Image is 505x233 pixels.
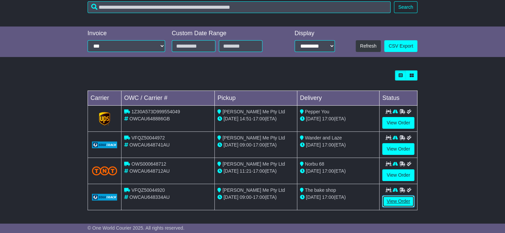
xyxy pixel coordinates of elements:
[132,109,180,114] span: 1Z30A573D999554049
[130,168,170,174] span: OWCAU648712AU
[305,187,336,193] span: The bake shop
[121,91,214,106] td: OWC / Carrier #
[92,166,117,175] img: TNT_Domestic.png
[384,40,417,52] a: CSV Export
[382,195,414,207] a: View Order
[322,116,334,121] span: 17:00
[322,168,334,174] span: 17:00
[172,30,277,37] div: Custom Date Range
[88,225,185,231] span: © One World Courier 2025. All rights reserved.
[322,142,334,148] span: 17:00
[217,168,294,175] div: - (ETA)
[217,115,294,122] div: - (ETA)
[305,109,329,114] span: Pepper You
[132,187,165,193] span: VFQZ50044920
[222,109,285,114] span: [PERSON_NAME] Me Pty Ltd
[130,116,170,121] span: OWCAU648886GB
[306,142,321,148] span: [DATE]
[132,161,166,167] span: OWS000648712
[217,194,294,201] div: - (ETA)
[240,194,251,200] span: 09:00
[215,91,297,106] td: Pickup
[88,30,165,37] div: Invoice
[130,142,170,148] span: OWCAU648741AU
[300,141,377,149] div: (ETA)
[223,142,238,148] span: [DATE]
[253,194,265,200] span: 17:00
[305,161,324,167] span: Norbu 68
[305,135,342,140] span: Wander and Laze
[222,161,285,167] span: [PERSON_NAME] Me Pty Ltd
[306,168,321,174] span: [DATE]
[88,91,121,106] td: Carrier
[306,194,321,200] span: [DATE]
[382,143,414,155] a: View Order
[382,117,414,129] a: View Order
[253,142,265,148] span: 17:00
[217,141,294,149] div: - (ETA)
[223,168,238,174] span: [DATE]
[222,187,285,193] span: [PERSON_NAME] Me Pty Ltd
[380,91,417,106] td: Status
[295,30,335,37] div: Display
[306,116,321,121] span: [DATE]
[300,194,377,201] div: (ETA)
[223,194,238,200] span: [DATE]
[240,116,251,121] span: 14:51
[223,116,238,121] span: [DATE]
[92,194,117,200] img: GetCarrierServiceLogo
[99,112,110,125] img: GetCarrierServiceLogo
[322,194,334,200] span: 17:00
[92,141,117,148] img: GetCarrierServiceLogo
[300,115,377,122] div: (ETA)
[394,1,417,13] button: Search
[253,116,265,121] span: 17:00
[300,168,377,175] div: (ETA)
[382,169,414,181] a: View Order
[253,168,265,174] span: 17:00
[222,135,285,140] span: [PERSON_NAME] Me Pty Ltd
[240,168,251,174] span: 11:21
[356,40,381,52] button: Refresh
[132,135,165,140] span: VFQZ50044972
[297,91,380,106] td: Delivery
[130,194,170,200] span: OWCAU648334AU
[240,142,251,148] span: 09:00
